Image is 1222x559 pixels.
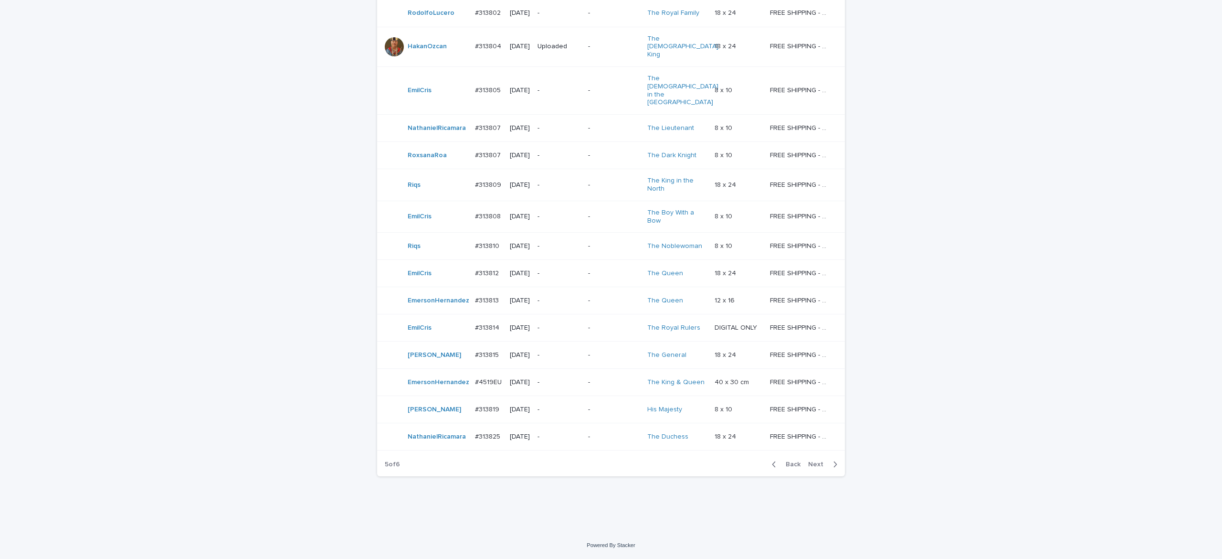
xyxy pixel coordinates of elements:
p: 8 x 10 [715,122,734,132]
p: 18 x 24 [715,268,738,278]
a: His Majesty [647,406,682,414]
tr: EmersonHernandez #4519EU#4519EU [DATE]--The King & Queen 40 x 30 cm40 x 30 cm FREE SHIPPING - pre... [377,369,845,396]
p: 8 x 10 [715,404,734,414]
a: Riqs [408,181,421,189]
p: #313812 [475,268,501,278]
a: The [DEMOGRAPHIC_DATA] in the [GEOGRAPHIC_DATA] [647,75,718,107]
p: #4519EU [475,376,504,387]
p: FREE SHIPPING - preview in 1-2 business days, after your approval delivery will take 5-10 b.d. [770,322,832,332]
p: - [588,43,640,51]
p: 18 x 24 [715,431,738,441]
a: [PERSON_NAME] [408,406,461,414]
p: #313814 [475,322,501,332]
p: [DATE] [510,213,530,221]
p: 8 x 10 [715,85,734,95]
p: 40 x 30 cm [715,376,751,387]
span: Back [780,461,801,468]
p: [DATE] [510,151,530,160]
p: #313815 [475,349,501,359]
p: [DATE] [510,86,530,95]
p: - [537,86,580,95]
p: - [588,181,640,189]
p: #313807 [475,150,503,160]
p: [DATE] [510,181,530,189]
a: EmersonHernandez [408,297,469,305]
tr: EmilCris #313814#313814 [DATE]--The Royal Rulers DIGITAL ONLYDIGITAL ONLY FREE SHIPPING - preview... [377,314,845,342]
a: RodolfoLucero [408,9,454,17]
p: - [588,151,640,160]
tr: NathanielRicamara #313807#313807 [DATE]--The Lieutenant 8 x 108 x 10 FREE SHIPPING - preview in 1... [377,115,845,142]
p: [DATE] [510,43,530,51]
p: FREE SHIPPING - preview in 1-2 business days, after your approval delivery will take 5-10 b.d. [770,7,832,17]
p: FREE SHIPPING - preview in 1-2 business days, after your approval delivery will take 5-10 b.d. [770,150,832,160]
button: Back [764,460,804,469]
p: - [588,124,640,132]
p: [DATE] [510,324,530,332]
p: - [537,378,580,387]
p: - [537,181,580,189]
tr: [PERSON_NAME] #313819#313819 [DATE]--His Majesty 8 x 108 x 10 FREE SHIPPING - preview in 1-2 busi... [377,396,845,423]
tr: EmilCris #313812#313812 [DATE]--The Queen 18 x 2418 x 24 FREE SHIPPING - preview in 1-2 business ... [377,260,845,287]
p: 18 x 24 [715,41,738,51]
p: - [588,269,640,278]
tr: EmersonHernandez #313813#313813 [DATE]--The Queen 12 x 1612 x 16 FREE SHIPPING - preview in 1-2 b... [377,287,845,314]
a: The King & Queen [647,378,705,387]
a: The [DEMOGRAPHIC_DATA] King [647,35,718,59]
p: #313819 [475,404,501,414]
span: Next [808,461,829,468]
a: Riqs [408,242,421,250]
p: [DATE] [510,269,530,278]
a: NathanielRicamara [408,124,466,132]
p: - [537,124,580,132]
a: The Royal Family [647,9,699,17]
p: 8 x 10 [715,240,734,250]
a: The Royal Rulers [647,324,700,332]
a: The Noblewoman [647,242,702,250]
p: - [537,242,580,250]
p: [DATE] [510,406,530,414]
p: 8 x 10 [715,211,734,221]
p: - [588,351,640,359]
p: FREE SHIPPING - preview in 1-2 business days, after your approval delivery will take 5-10 b.d. [770,404,832,414]
a: EmilCris [408,324,432,332]
p: FREE SHIPPING - preview in 1-2 business days, after your approval delivery will take 5-10 b.d. [770,268,832,278]
p: #313807 [475,122,503,132]
a: EmilCris [408,86,432,95]
p: - [588,213,640,221]
p: - [588,433,640,441]
p: #313810 [475,240,501,250]
p: FREE SHIPPING - preview in 1-2 business days, after your approval delivery will take 6-10 busines... [770,376,832,387]
p: - [537,269,580,278]
p: 12 x 16 [715,295,737,305]
a: The King in the North [647,177,707,193]
a: The Queen [647,297,683,305]
a: The Boy With a Bow [647,209,707,225]
a: The General [647,351,686,359]
p: - [588,378,640,387]
p: #313809 [475,179,503,189]
a: HakanOzcan [408,43,447,51]
p: DIGITAL ONLY [715,322,759,332]
p: #313802 [475,7,503,17]
tr: NathanielRicamara #313825#313825 [DATE]--The Duchess 18 x 2418 x 24 FREE SHIPPING - preview in 1-... [377,423,845,451]
a: RoxsanaRoa [408,151,447,160]
p: - [588,9,640,17]
p: - [588,242,640,250]
p: - [537,433,580,441]
p: [DATE] [510,242,530,250]
a: The Queen [647,269,683,278]
p: FREE SHIPPING - preview in 1-2 business days, after your approval delivery will take 5-10 b.d. [770,122,832,132]
a: The Dark Knight [647,151,696,160]
p: FREE SHIPPING - preview in 1-2 business days, after your approval delivery will take 5-10 b.d. [770,179,832,189]
tr: EmilCris #313805#313805 [DATE]--The [DEMOGRAPHIC_DATA] in the [GEOGRAPHIC_DATA] 8 x 108 x 10 FREE... [377,66,845,114]
tr: Riqs #313809#313809 [DATE]--The King in the North 18 x 2418 x 24 FREE SHIPPING - preview in 1-2 b... [377,169,845,201]
p: FREE SHIPPING - preview in 1-2 business days, after your approval delivery will take 5-10 b.d. [770,431,832,441]
tr: HakanOzcan #313804#313804 [DATE]Uploaded-The [DEMOGRAPHIC_DATA] King 18 x 2418 x 24 FREE SHIPPING... [377,27,845,66]
p: #313825 [475,431,502,441]
tr: [PERSON_NAME] #313815#313815 [DATE]--The General 18 x 2418 x 24 FREE SHIPPING - preview in 1-2 bu... [377,342,845,369]
p: [DATE] [510,124,530,132]
p: FREE SHIPPING - preview in 1-2 business days, after your approval delivery will take 5-10 b.d. [770,211,832,221]
p: - [588,86,640,95]
p: #313805 [475,85,503,95]
button: Next [804,460,845,469]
